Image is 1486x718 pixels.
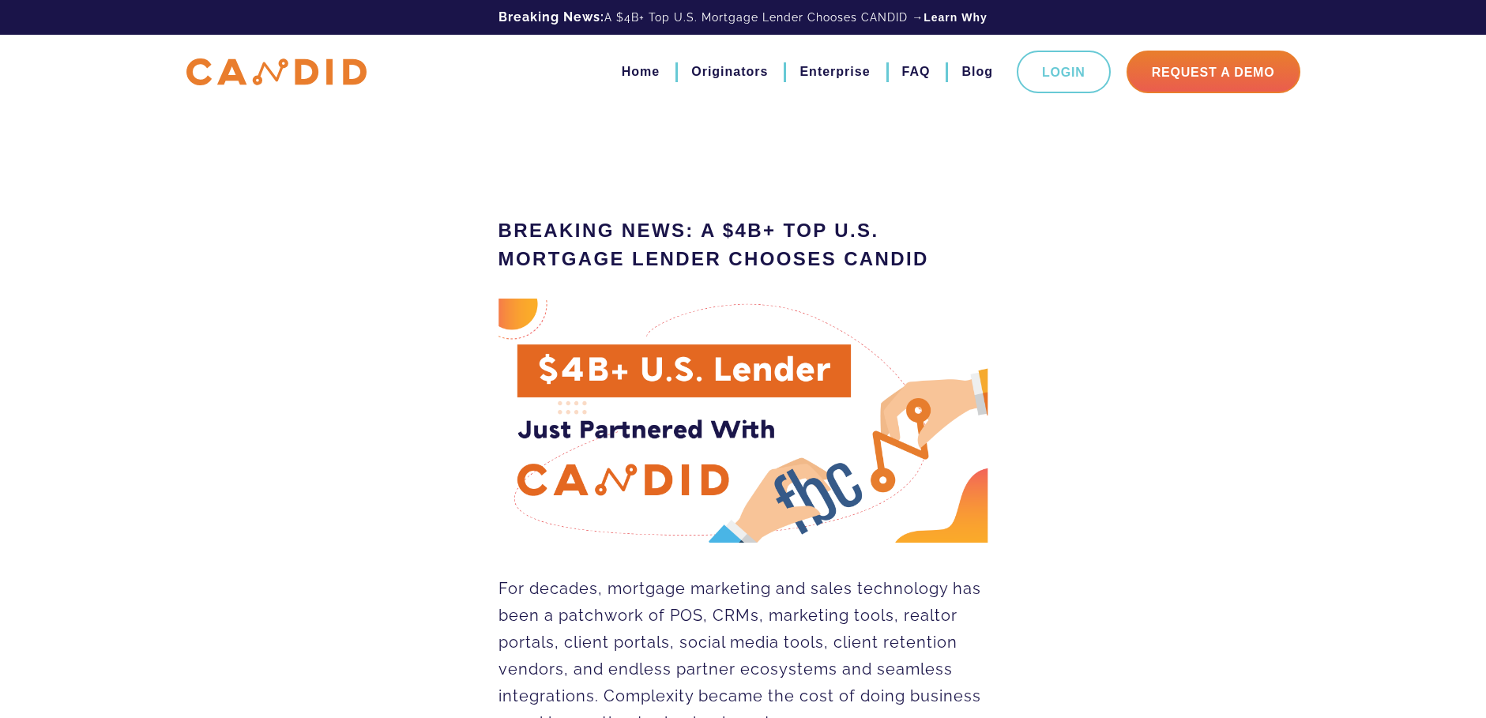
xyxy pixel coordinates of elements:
[1127,51,1300,93] a: Request A Demo
[691,58,768,85] a: Originators
[1017,51,1111,93] a: Login
[924,9,988,25] a: Learn Why
[186,58,367,86] img: CANDID APP
[498,216,988,273] h1: Breaking News: A $4B+ Top U.S. Mortgage Lender Chooses CANDID
[622,58,660,85] a: Home
[498,9,604,24] b: Breaking News:
[961,58,993,85] a: Blog
[902,58,931,85] a: FAQ
[799,58,870,85] a: Enterprise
